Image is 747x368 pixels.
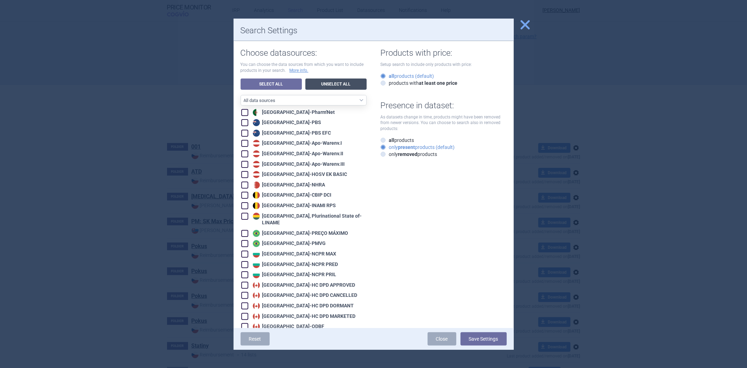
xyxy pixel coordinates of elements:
div: [GEOGRAPHIC_DATA] - NCPR PRIL [251,271,337,278]
img: Belgium [253,202,260,209]
div: [GEOGRAPHIC_DATA] - HC DPD DORMANT [251,302,354,309]
div: [GEOGRAPHIC_DATA] - Apo-Warenv.III [251,161,345,168]
img: Brazil [253,230,260,237]
strong: at least one price [419,80,458,86]
div: [GEOGRAPHIC_DATA] - Apo-Warenv.I [251,140,342,147]
div: [GEOGRAPHIC_DATA] - HC DPD CANCELLED [251,292,358,299]
img: Canada [253,323,260,330]
p: Setup search to include only products with price: [381,62,507,68]
h1: Choose datasources: [241,48,367,58]
strong: all [389,73,395,79]
strong: removed [398,151,418,157]
div: [GEOGRAPHIC_DATA] - Apo-Warenv.II [251,150,344,157]
div: [GEOGRAPHIC_DATA] - Pharm'Net [251,109,335,116]
div: [GEOGRAPHIC_DATA] - NCPR MAX [251,251,337,258]
h1: Presence in dataset: [381,101,507,111]
p: You can choose the data sources from which you want to include products in your search. [241,62,367,74]
img: Bulgaria [253,251,260,258]
div: [GEOGRAPHIC_DATA] - CBIP DCI [251,192,332,199]
img: Canada [253,302,260,309]
div: [GEOGRAPHIC_DATA] - PREÇO MÁXIMO [251,230,348,237]
strong: present [398,144,415,150]
img: Canada [253,313,260,320]
img: Australia [253,119,260,126]
h1: Search Settings [241,26,507,36]
div: [GEOGRAPHIC_DATA], Plurinational State of - LINAME [251,213,367,226]
img: Bahrain [253,182,260,189]
label: products [381,137,414,144]
img: Austria [253,161,260,168]
a: More info. [290,68,309,74]
div: [GEOGRAPHIC_DATA] - NHRA [251,182,325,189]
div: [GEOGRAPHIC_DATA] - INAMI RPS [251,202,336,209]
a: Unselect All [305,79,367,90]
img: Australia [253,130,260,137]
div: [GEOGRAPHIC_DATA] - ODBF [251,323,325,330]
div: [GEOGRAPHIC_DATA] - PMVG [251,240,326,247]
label: only products (default) [381,144,455,151]
img: Brazil [253,240,260,247]
a: Close [428,332,456,346]
img: Canada [253,282,260,289]
div: [GEOGRAPHIC_DATA] - HOSV EK BASIC [251,171,347,178]
img: Bulgaria [253,271,260,278]
div: [GEOGRAPHIC_DATA] - PBS EFC [251,130,331,137]
strong: all [389,137,395,143]
label: products (default) [381,73,434,80]
label: products with [381,80,458,87]
a: Reset [241,332,270,346]
img: Algeria [253,109,260,116]
img: Austria [253,140,260,147]
label: only products [381,151,437,158]
div: [GEOGRAPHIC_DATA] - HC DPD MARKETED [251,313,356,320]
p: As datasets change in time, products might have been removed from newer versions. You can choose ... [381,114,507,132]
img: Belgium [253,192,260,199]
img: Austria [253,150,260,157]
h1: Products with price: [381,48,507,58]
div: [GEOGRAPHIC_DATA] - NCPR PRED [251,261,338,268]
div: [GEOGRAPHIC_DATA] - PBS [251,119,321,126]
img: Austria [253,171,260,178]
img: Bolivia, Plurinational State of [253,213,260,220]
div: [GEOGRAPHIC_DATA] - HC DPD APPROVED [251,282,355,289]
button: Save Settings [461,332,507,346]
a: Select All [241,79,302,90]
img: Bulgaria [253,261,260,268]
img: Canada [253,292,260,299]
